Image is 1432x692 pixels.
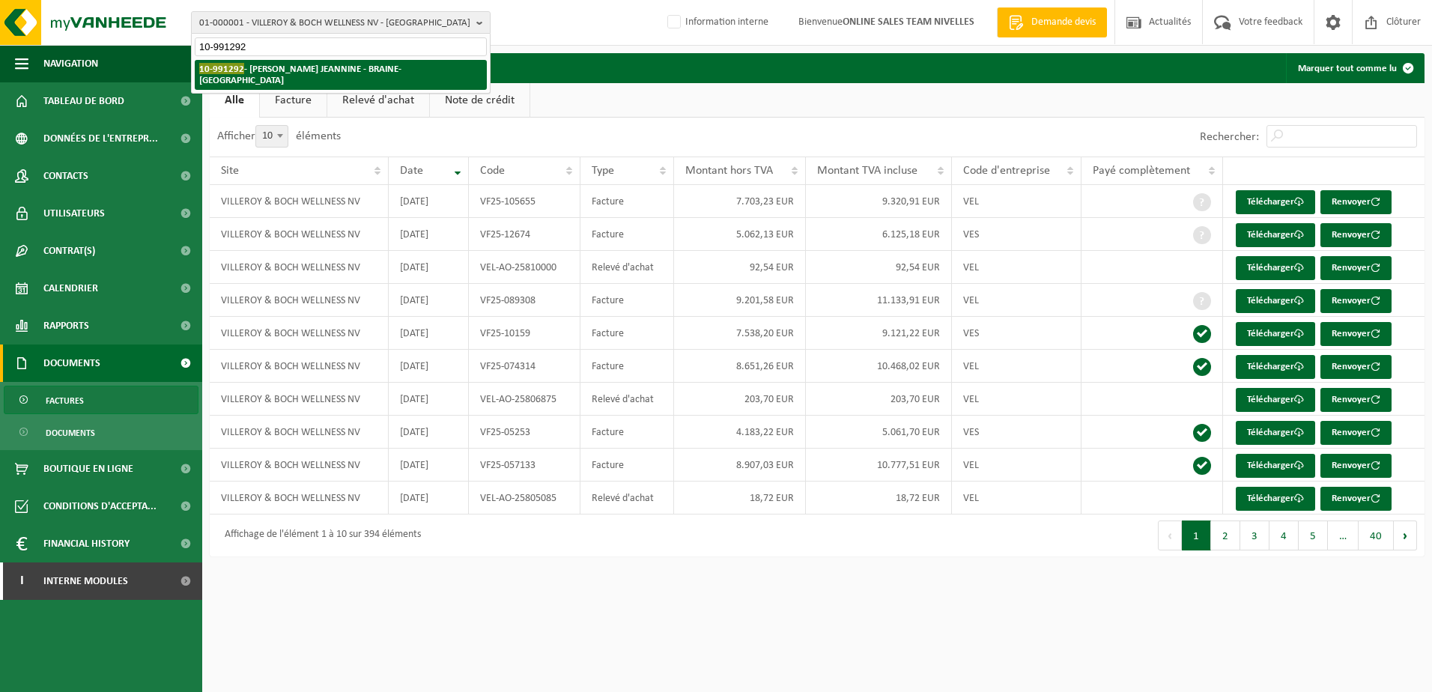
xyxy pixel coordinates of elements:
td: 8.651,26 EUR [674,350,806,383]
td: VILLEROY & BOCH WELLNESS NV [210,482,389,515]
a: Note de crédit [430,83,530,118]
span: 10 [256,126,288,147]
button: Renvoyer [1320,421,1392,445]
button: Marquer tout comme lu [1286,53,1423,83]
td: VILLEROY & BOCH WELLNESS NV [210,449,389,482]
button: Renvoyer [1320,256,1392,280]
button: Renvoyer [1320,487,1392,511]
td: 203,70 EUR [806,383,951,416]
button: Renvoyer [1320,223,1392,247]
div: Affichage de l'élément 1 à 10 sur 394 éléments [217,522,421,549]
strong: - [PERSON_NAME] JEANNINE - BRAINE-[GEOGRAPHIC_DATA] [199,63,401,85]
button: 1 [1182,520,1211,550]
td: [DATE] [389,383,469,416]
td: [DATE] [389,317,469,350]
td: [DATE] [389,284,469,317]
td: 6.125,18 EUR [806,218,951,251]
a: Télécharger [1236,487,1315,511]
td: Facture [580,284,675,317]
span: Date [400,165,423,177]
span: 10-991292 [199,63,244,74]
span: Données de l'entrepr... [43,120,158,157]
span: Code [480,165,505,177]
span: Documents [43,345,100,382]
td: 10.468,02 EUR [806,350,951,383]
td: 92,54 EUR [806,251,951,284]
span: 01-000001 - VILLEROY & BOCH WELLNESS NV - [GEOGRAPHIC_DATA] [199,12,470,34]
td: VEL [952,449,1082,482]
td: Facture [580,185,675,218]
span: Rapports [43,307,89,345]
td: VF25-089308 [469,284,580,317]
label: Information interne [664,11,768,34]
button: Renvoyer [1320,454,1392,478]
td: Facture [580,218,675,251]
span: 10 [255,125,288,148]
button: 3 [1240,520,1269,550]
td: 7.538,20 EUR [674,317,806,350]
span: Calendrier [43,270,98,307]
td: VILLEROY & BOCH WELLNESS NV [210,284,389,317]
span: Utilisateurs [43,195,105,232]
td: Relevé d'achat [580,251,675,284]
td: [DATE] [389,416,469,449]
td: Facture [580,317,675,350]
span: Code d'entreprise [963,165,1050,177]
td: VILLEROY & BOCH WELLNESS NV [210,251,389,284]
td: VILLEROY & BOCH WELLNESS NV [210,350,389,383]
td: VES [952,218,1082,251]
a: Télécharger [1236,223,1315,247]
td: VEL [952,350,1082,383]
td: [DATE] [389,482,469,515]
td: 203,70 EUR [674,383,806,416]
td: VILLEROY & BOCH WELLNESS NV [210,218,389,251]
a: Factures [4,386,198,414]
td: Facture [580,350,675,383]
td: VF25-05253 [469,416,580,449]
td: VF25-057133 [469,449,580,482]
td: 11.133,91 EUR [806,284,951,317]
button: 5 [1299,520,1328,550]
a: Télécharger [1236,190,1315,214]
a: Télécharger [1236,289,1315,313]
td: 7.703,23 EUR [674,185,806,218]
span: Contrat(s) [43,232,95,270]
a: Télécharger [1236,322,1315,346]
td: Facture [580,416,675,449]
a: Relevé d'achat [327,83,429,118]
td: VEL [952,383,1082,416]
td: VILLEROY & BOCH WELLNESS NV [210,185,389,218]
button: Renvoyer [1320,388,1392,412]
td: Relevé d'achat [580,383,675,416]
button: Renvoyer [1320,289,1392,313]
td: [DATE] [389,350,469,383]
span: Contacts [43,157,88,195]
input: Chercher des succursales liées [195,37,487,56]
span: Navigation [43,45,98,82]
td: VF25-10159 [469,317,580,350]
span: Site [221,165,239,177]
span: Payé complètement [1093,165,1190,177]
span: Interne modules [43,562,128,600]
td: VEL [952,482,1082,515]
button: Next [1394,520,1417,550]
td: VES [952,317,1082,350]
td: VES [952,416,1082,449]
td: VEL-AO-25806875 [469,383,580,416]
span: … [1328,520,1359,550]
span: Financial History [43,525,130,562]
label: Rechercher: [1200,131,1259,143]
button: Renvoyer [1320,355,1392,379]
td: 92,54 EUR [674,251,806,284]
td: 18,72 EUR [806,482,951,515]
span: Tableau de bord [43,82,124,120]
td: VF25-12674 [469,218,580,251]
span: Type [592,165,614,177]
td: VILLEROY & BOCH WELLNESS NV [210,383,389,416]
span: Factures [46,386,84,415]
a: Alle [210,83,259,118]
td: VEL-AO-25805085 [469,482,580,515]
td: VF25-074314 [469,350,580,383]
td: VILLEROY & BOCH WELLNESS NV [210,317,389,350]
span: Demande devis [1028,15,1099,30]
